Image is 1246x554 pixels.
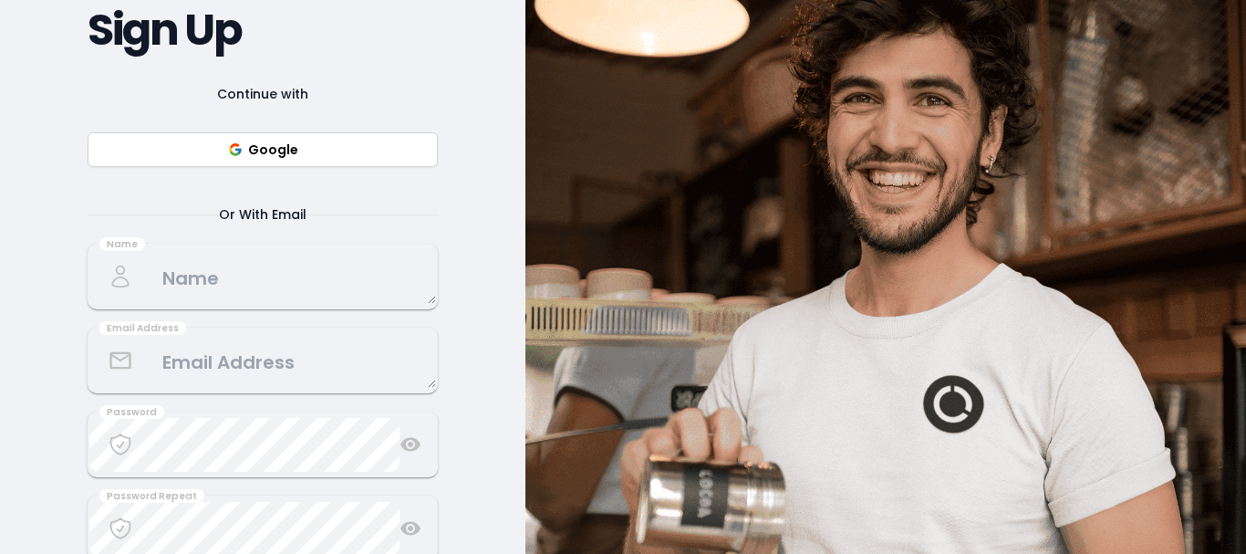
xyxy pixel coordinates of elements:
span: Continue with [195,83,330,105]
div: Email Address [99,321,186,336]
span: Or With Email [197,204,328,225]
div: Password [99,405,164,420]
div: Name [99,237,145,252]
div: Password Repeat [99,489,204,504]
h2: Sign Up [88,14,438,47]
button: Google [88,132,438,167]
